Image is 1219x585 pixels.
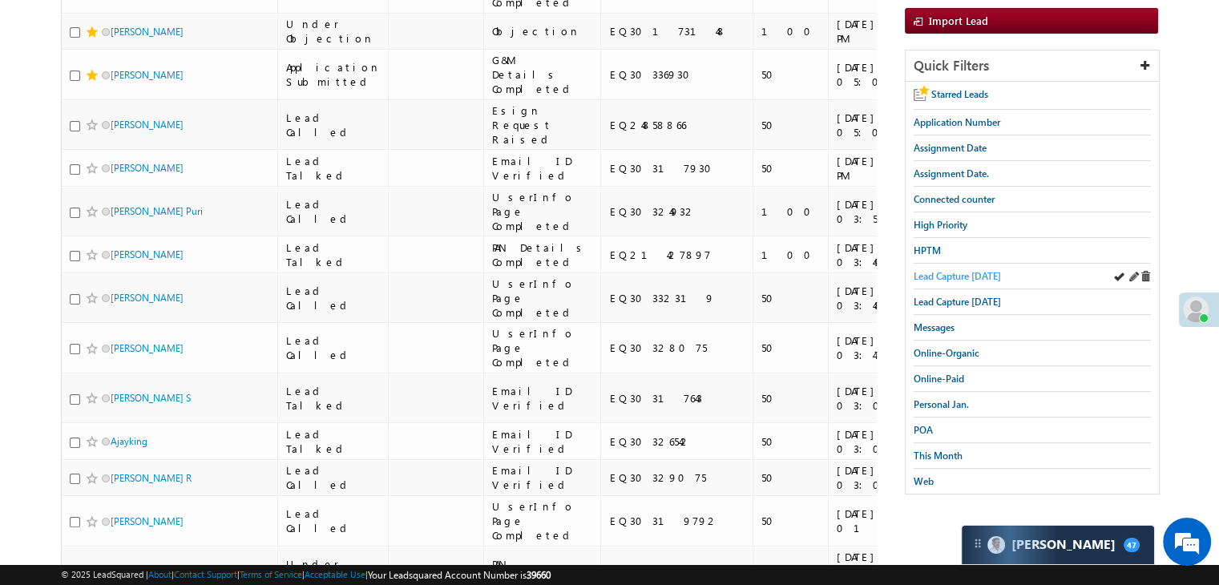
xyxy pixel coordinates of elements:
[761,341,821,355] div: 50
[906,50,1159,82] div: Quick Filters
[492,53,594,96] div: G&M Details Completed
[971,537,984,550] img: carter-drag
[761,391,821,405] div: 50
[609,470,745,485] div: EQ30329075
[914,244,941,256] span: HPTM
[761,67,821,82] div: 50
[609,24,745,38] div: EQ30173148
[929,14,988,27] span: Import Lead
[27,84,67,105] img: d_60004797649_company_0_60004797649
[761,514,821,528] div: 50
[837,240,938,269] div: [DATE] 03:49 PM
[609,248,745,262] div: EQ21427897
[492,240,594,269] div: PAN Details Completed
[286,333,381,362] div: Lead Called
[527,569,551,581] span: 39660
[837,427,938,456] div: [DATE] 03:06 PM
[837,111,938,139] div: [DATE] 05:08 PM
[609,204,745,219] div: EQ30324932
[914,373,964,385] span: Online-Paid
[837,60,938,89] div: [DATE] 05:09 PM
[914,116,1000,128] span: Application Number
[174,569,237,579] a: Contact Support
[761,118,821,132] div: 50
[111,392,191,404] a: [PERSON_NAME] S
[609,118,745,132] div: EQ24858866
[609,67,745,82] div: EQ30336930
[286,17,381,46] div: Under Objection
[761,564,821,579] div: 250
[111,248,184,260] a: [PERSON_NAME]
[263,8,301,46] div: Minimize live chat window
[931,88,988,100] span: Starred Leads
[21,148,293,446] textarea: Type your message and hit 'Enter'
[111,162,184,174] a: [PERSON_NAME]
[914,321,955,333] span: Messages
[286,240,381,269] div: Lead Talked
[492,384,594,413] div: Email ID Verified
[286,427,381,456] div: Lead Talked
[111,342,184,354] a: [PERSON_NAME]
[286,111,381,139] div: Lead Called
[761,291,821,305] div: 50
[286,284,381,313] div: Lead Called
[837,384,938,413] div: [DATE] 03:08 PM
[492,190,594,233] div: UserInfo Page Completed
[914,270,1001,282] span: Lead Capture [DATE]
[837,154,938,183] div: [DATE] 04:56 PM
[914,398,969,410] span: Personal Jan.
[492,326,594,369] div: UserInfo Page Completed
[492,463,594,492] div: Email ID Verified
[368,569,551,581] span: Your Leadsquared Account Number is
[492,499,594,543] div: UserInfo Page Completed
[837,506,938,535] div: [DATE] 01:44 PM
[492,427,594,456] div: Email ID Verified
[492,154,594,183] div: Email ID Verified
[837,17,938,46] div: [DATE] 05:46 PM
[914,475,934,487] span: Web
[240,569,302,579] a: Terms of Service
[761,470,821,485] div: 50
[218,460,291,482] em: Start Chat
[305,569,365,579] a: Acceptable Use
[111,292,184,304] a: [PERSON_NAME]
[111,472,192,484] a: [PERSON_NAME] R
[286,154,381,183] div: Lead Talked
[837,463,938,492] div: [DATE] 03:06 PM
[914,450,963,462] span: This Month
[987,536,1005,554] img: Carter
[111,119,184,131] a: [PERSON_NAME]
[286,197,381,226] div: Lead Called
[111,435,147,447] a: Ajayking
[286,506,381,535] div: Lead Called
[761,434,821,449] div: 50
[609,161,745,175] div: EQ30317930
[837,333,938,362] div: [DATE] 03:47 PM
[286,384,381,413] div: Lead Talked
[609,564,745,579] div: EQ27466760
[1011,537,1116,552] span: Carter
[761,161,821,175] div: 50
[761,248,821,262] div: 100
[83,84,269,105] div: Chat with us now
[492,103,594,147] div: Esign Request Raised
[609,341,745,355] div: EQ30328075
[111,69,184,81] a: [PERSON_NAME]
[609,391,745,405] div: EQ30317643
[914,424,933,436] span: POA
[61,567,551,583] span: © 2025 LeadSquared | | | | |
[837,197,938,226] div: [DATE] 03:53 PM
[914,193,995,205] span: Connected counter
[609,434,745,449] div: EQ30326542
[914,219,967,231] span: High Priority
[914,296,1001,308] span: Lead Capture [DATE]
[914,142,987,154] span: Assignment Date
[286,60,381,89] div: Application Submitted
[837,284,938,313] div: [DATE] 03:48 PM
[492,24,594,38] div: Objection
[761,24,821,38] div: 100
[761,204,821,219] div: 100
[961,525,1155,565] div: carter-dragCarter[PERSON_NAME]47
[492,276,594,320] div: UserInfo Page Completed
[111,205,203,217] a: [PERSON_NAME] Puri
